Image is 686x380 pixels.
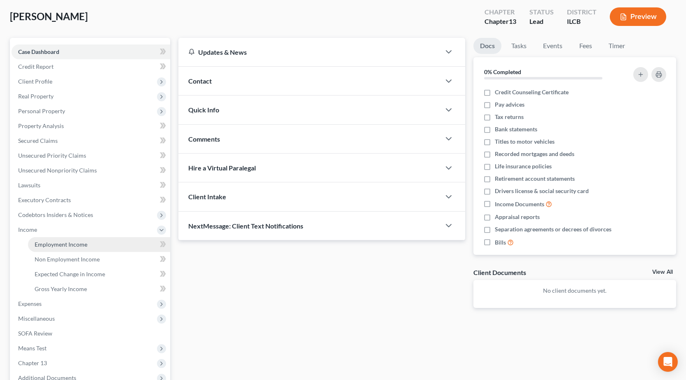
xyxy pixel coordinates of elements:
div: ILCB [567,17,597,26]
a: Credit Report [12,59,170,74]
span: Contact [188,77,212,85]
span: Unsecured Priority Claims [18,152,86,159]
span: Life insurance policies [495,162,552,170]
a: Unsecured Nonpriority Claims [12,163,170,178]
a: Case Dashboard [12,44,170,59]
span: Bank statements [495,125,537,133]
a: Lawsuits [12,178,170,193]
span: Credit Counseling Certificate [495,88,569,96]
span: Expected Change in Income [35,270,105,277]
span: Client Profile [18,78,52,85]
span: Property Analysis [18,122,64,129]
span: Income Documents [495,200,544,208]
span: Employment Income [35,241,87,248]
a: Gross Yearly Income [28,282,170,296]
span: Appraisal reports [495,213,540,221]
div: Open Intercom Messenger [658,352,678,372]
div: Chapter [485,7,516,17]
span: Separation agreements or decrees of divorces [495,225,611,233]
a: Unsecured Priority Claims [12,148,170,163]
span: [PERSON_NAME] [10,10,88,22]
a: Employment Income [28,237,170,252]
span: Means Test [18,345,47,352]
a: Property Analysis [12,119,170,133]
span: Recorded mortgages and deeds [495,150,574,158]
span: Quick Info [188,106,219,114]
span: Expenses [18,300,42,307]
span: Miscellaneous [18,315,55,322]
div: District [567,7,597,17]
span: Personal Property [18,107,65,114]
span: Unsecured Nonpriority Claims [18,167,97,174]
span: NextMessage: Client Text Notifications [188,222,303,230]
a: Non Employment Income [28,252,170,267]
span: Hire a Virtual Paralegal [188,164,256,172]
div: Client Documents [473,268,526,277]
button: Preview [610,7,666,26]
span: Codebtors Insiders & Notices [18,211,93,218]
a: Events [536,38,569,54]
span: Income [18,226,37,233]
span: Executory Contracts [18,196,71,203]
span: Non Employment Income [35,256,100,263]
span: Titles to motor vehicles [495,138,555,146]
strong: 0% Completed [484,68,521,75]
span: Secured Claims [18,137,58,144]
a: View All [652,269,673,275]
div: Lead [529,17,554,26]
a: Tasks [505,38,533,54]
div: Updates & News [188,48,431,56]
span: Pay advices [495,100,524,109]
a: Timer [602,38,632,54]
a: Fees [572,38,599,54]
span: Chapter 13 [18,359,47,366]
span: SOFA Review [18,330,52,337]
a: Expected Change in Income [28,267,170,282]
a: Secured Claims [12,133,170,148]
span: Credit Report [18,63,54,70]
a: SOFA Review [12,326,170,341]
span: Bills [495,238,506,247]
span: Drivers license & social security card [495,187,589,195]
span: Case Dashboard [18,48,59,55]
span: Tax returns [495,113,524,121]
span: Gross Yearly Income [35,285,87,292]
div: Chapter [485,17,516,26]
div: Status [529,7,554,17]
span: Lawsuits [18,182,40,189]
span: Real Property [18,93,54,100]
span: Retirement account statements [495,175,575,183]
span: Client Intake [188,193,226,200]
span: Comments [188,135,220,143]
p: No client documents yet. [480,287,670,295]
a: Docs [473,38,501,54]
span: 13 [509,17,516,25]
a: Executory Contracts [12,193,170,207]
